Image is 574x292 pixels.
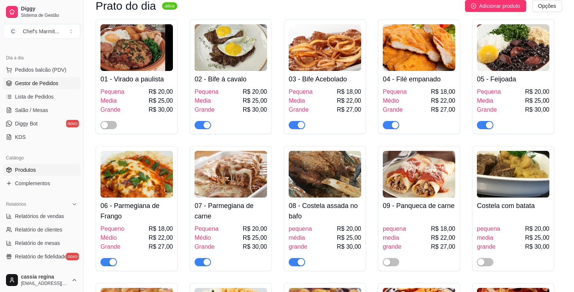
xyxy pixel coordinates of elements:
[289,242,307,251] span: grande
[96,1,156,10] h3: Prato do dia
[3,77,80,89] a: Gestor de Pedidos
[337,224,361,233] span: R$ 20,00
[383,87,407,96] span: Pequena
[477,96,493,105] span: Media
[243,233,267,242] span: R$ 25,00
[195,74,267,84] h4: 02 - Bife á cavalo
[6,201,26,207] span: Relatórios
[100,24,173,71] img: product-image
[23,28,59,35] div: Chef's Marmit ...
[431,96,455,105] span: R$ 22,00
[195,24,267,71] img: product-image
[3,118,80,130] a: Diggy Botnovo
[289,24,361,71] img: product-image
[15,106,48,114] span: Salão / Mesas
[21,280,68,286] span: [EMAIL_ADDRESS][DOMAIN_NAME]
[15,80,58,87] span: Gestor de Pedidos
[15,120,38,127] span: Diggy Bot
[525,96,549,105] span: R$ 25,00
[383,242,401,251] span: grande
[149,87,173,96] span: R$ 20,00
[162,2,177,10] sup: ativa
[15,226,62,233] span: Relatório de clientes
[431,233,455,242] span: R$ 22,00
[3,251,80,263] a: Relatório de fidelidadenovo
[3,24,80,39] button: Select a team
[149,224,173,233] span: R$ 18,00
[195,201,267,221] h4: 07 - Parmegiana de carne
[479,2,520,10] span: Adicionar produto
[477,201,549,211] h4: Costela com batata
[3,64,80,76] button: Pedidos balcão (PDV)
[149,96,173,105] span: R$ 25,00
[3,210,80,222] a: Relatórios de vendas
[289,87,313,96] span: Pequena
[477,151,549,198] img: product-image
[3,104,80,116] a: Salão / Mesas
[243,87,267,96] span: R$ 20,00
[525,105,549,114] span: R$ 30,00
[337,242,361,251] span: R$ 30,00
[477,87,501,96] span: Pequena
[21,6,77,12] span: Diggy
[3,52,80,64] div: Dia a dia
[383,224,406,233] span: pequena
[477,24,549,71] img: product-image
[471,3,476,9] span: plus-circle
[9,28,17,35] span: C
[3,131,80,143] a: KDS
[477,224,500,233] span: pequena
[477,74,549,84] h4: 05 - Feijoada
[243,105,267,114] span: R$ 30,00
[3,152,80,164] div: Catálogo
[100,87,124,96] span: Pequena
[15,180,50,187] span: Complementos
[383,201,455,211] h4: 09 - Panqueca de carne
[3,224,80,236] a: Relatório de clientes
[195,151,267,198] img: product-image
[525,242,549,251] span: R$ 30,00
[100,151,173,198] img: product-image
[243,224,267,233] span: R$ 20,00
[3,271,80,289] button: cassia regina[EMAIL_ADDRESS][DOMAIN_NAME]
[195,96,211,105] span: Media
[195,87,218,96] span: Pequena
[21,12,77,18] span: Sistema de Gestão
[15,212,64,220] span: Relatórios de vendas
[195,105,214,114] span: Grande
[289,233,305,242] span: média
[383,24,455,71] img: product-image
[337,105,361,114] span: R$ 27,00
[15,93,54,100] span: Lista de Pedidos
[538,2,556,10] span: Opções
[100,201,173,221] h4: 06 - Parmegiana de Frango
[431,105,455,114] span: R$ 27,00
[243,242,267,251] span: R$ 30,00
[383,105,403,114] span: Grande
[337,96,361,105] span: R$ 22,00
[431,87,455,96] span: R$ 18,00
[337,87,361,96] span: R$ 18,00
[15,253,67,260] span: Relatório de fidelidade
[383,74,455,84] h4: 04 - Filé empanado
[289,224,312,233] span: pequena
[525,233,549,242] span: R$ 25,00
[195,242,214,251] span: Grande
[100,96,117,105] span: Media
[477,105,497,114] span: Grande
[15,66,66,74] span: Pedidos balcão (PDV)
[21,274,68,280] span: cassia regina
[289,74,361,84] h4: 03 - Bife Acebolado
[289,151,361,198] img: product-image
[289,96,305,105] span: Media
[525,224,549,233] span: R$ 20,00
[3,164,80,176] a: Produtos
[525,87,549,96] span: R$ 20,00
[3,91,80,103] a: Lista de Pedidos
[149,242,173,251] span: R$ 27,00
[100,242,120,251] span: Grande
[15,166,36,174] span: Produtos
[337,233,361,242] span: R$ 25,00
[100,74,173,84] h4: 01 - Virado a paulista
[383,233,399,242] span: media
